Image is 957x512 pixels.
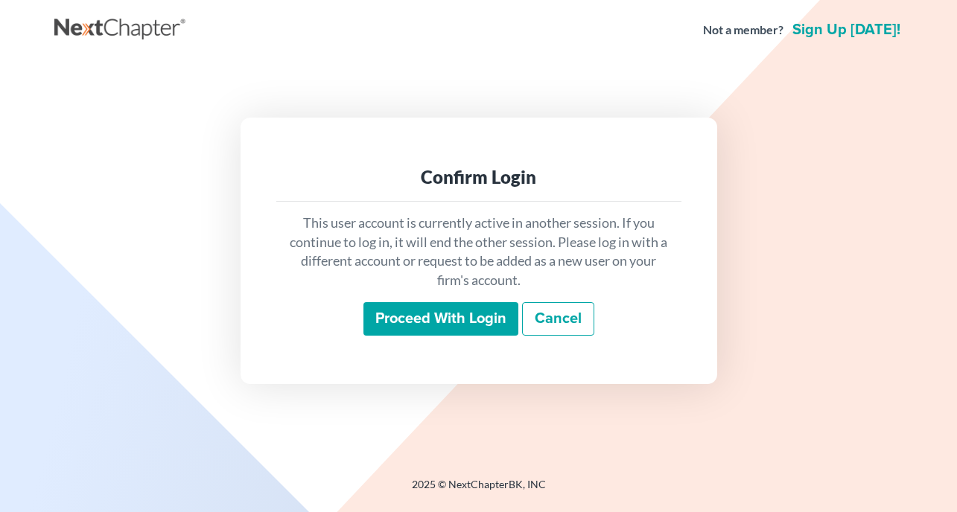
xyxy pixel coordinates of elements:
[703,22,783,39] strong: Not a member?
[789,22,903,37] a: Sign up [DATE]!
[54,477,903,504] div: 2025 © NextChapterBK, INC
[288,165,670,189] div: Confirm Login
[522,302,594,336] a: Cancel
[363,302,518,336] input: Proceed with login
[288,214,670,290] p: This user account is currently active in another session. If you continue to log in, it will end ...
